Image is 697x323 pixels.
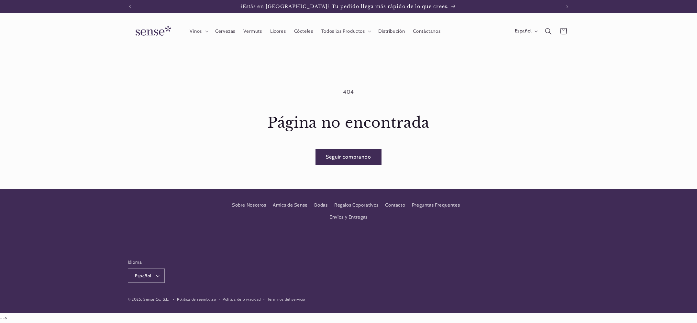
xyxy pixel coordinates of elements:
span: Cervezas [215,28,235,34]
a: Sobre Nosotros [232,201,266,211]
a: Política de privacidad [223,296,261,303]
span: Distribución [378,28,405,34]
a: Seguir comprando [315,149,382,165]
p: 404 [128,87,570,97]
h1: Página no encontrada [128,114,570,132]
a: Preguntas Frequentes [412,199,460,211]
span: Contáctanos [413,28,440,34]
a: Amics de Sense [273,199,308,211]
a: Distribución [374,24,409,38]
span: Español [515,28,532,35]
a: Términos del servicio [268,296,305,303]
a: Envíos y Entregas [329,211,368,223]
span: Vinos [190,28,202,34]
span: ¿Estás en [GEOGRAPHIC_DATA]? Tu pedido llega más rápido de lo que crees. [240,4,449,9]
a: Política de reembolso [177,296,216,303]
button: Español [128,269,165,283]
small: © 2025, Sense Co, S.L. [128,297,169,302]
span: Español [135,272,151,279]
a: Cervezas [211,24,239,38]
summary: Vinos [185,24,211,38]
a: Bodas [314,199,327,211]
a: Sense [125,19,179,43]
summary: Búsqueda [541,24,556,39]
a: Vermuts [239,24,266,38]
h2: Idioma [128,259,165,265]
button: Español [511,25,541,38]
a: Contáctanos [409,24,445,38]
summary: Todos los Productos [317,24,374,38]
a: Regalos Coporativos [334,199,379,211]
a: Contacto [385,199,405,211]
span: Todos los Productos [321,28,365,34]
span: Vermuts [243,28,262,34]
span: Licores [270,28,286,34]
a: Cócteles [290,24,317,38]
img: Sense [128,22,176,41]
a: Licores [266,24,290,38]
span: Cócteles [294,28,313,34]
